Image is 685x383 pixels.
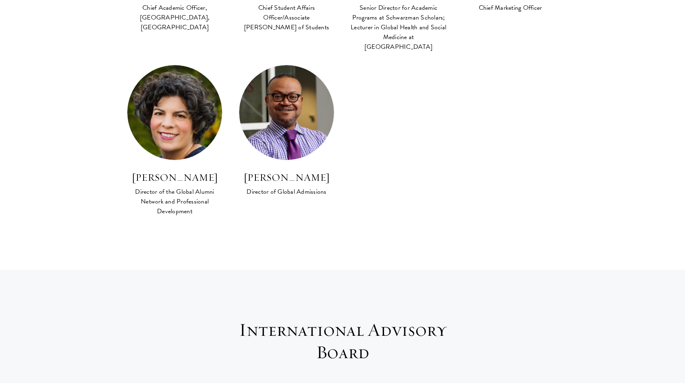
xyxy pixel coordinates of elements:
h3: [PERSON_NAME] [239,171,334,184]
div: Director of the Global Alumni Network and Professional Development [127,187,223,216]
div: Chief Marketing Officer [462,3,558,13]
div: Senior Director for Academic Programs at Schwarzman Scholars; Lecturer in Global Health and Socia... [351,3,446,52]
div: Director of Global Admissions [239,187,334,197]
div: Chief Academic Officer, [GEOGRAPHIC_DATA], [GEOGRAPHIC_DATA] [127,3,223,32]
h3: [PERSON_NAME] [127,171,223,184]
h3: International Advisory Board [216,319,469,364]
div: Chief Student Affairs Officer/Associate [PERSON_NAME] of Students [239,3,334,32]
a: [PERSON_NAME] Director of Global Admissions [239,65,334,197]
